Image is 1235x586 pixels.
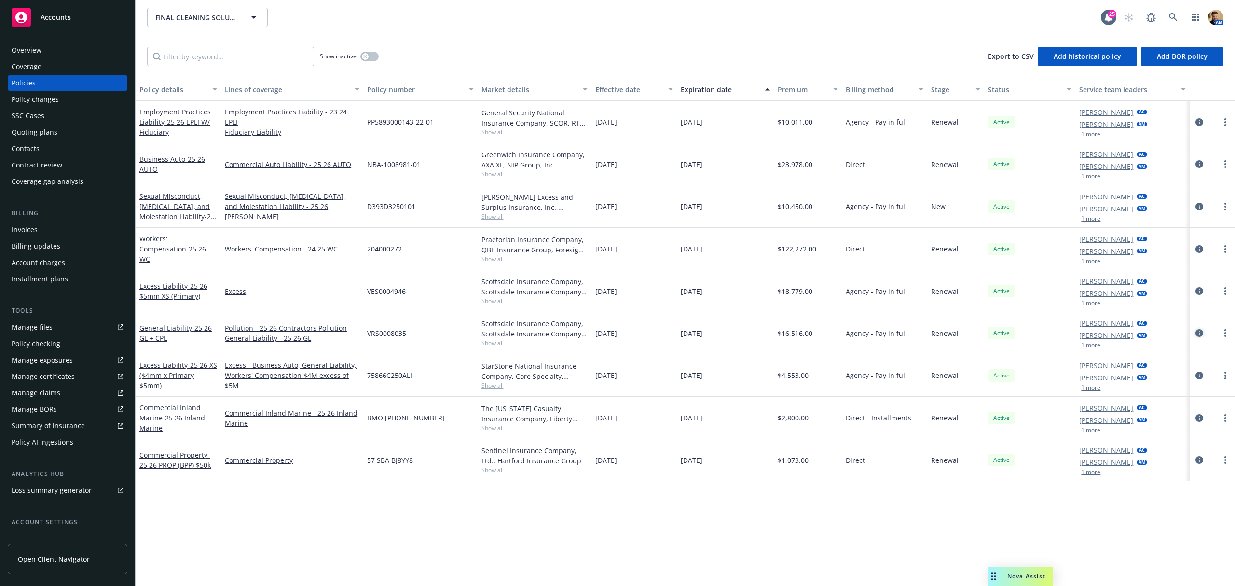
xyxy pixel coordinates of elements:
div: Manage exposures [12,352,73,368]
button: Service team leaders [1075,78,1189,101]
span: Show all [481,212,588,221]
span: Renewal [931,117,959,127]
div: [PERSON_NAME] Excess and Surplus Insurance, Inc., [PERSON_NAME] Group [481,192,588,212]
div: Policy changes [12,92,59,107]
span: $16,516.00 [778,328,812,338]
a: [PERSON_NAME] [1079,234,1133,244]
button: Export to CSV [988,47,1034,66]
a: circleInformation [1194,327,1205,339]
button: Policy details [136,78,221,101]
a: Workers' Compensation [139,234,206,264]
a: [PERSON_NAME] [1079,149,1133,159]
a: [PERSON_NAME] [1079,457,1133,467]
span: $1,073.00 [778,455,809,465]
span: [DATE] [681,159,702,169]
span: Accounts [41,14,71,21]
button: 1 more [1081,469,1100,475]
span: Open Client Navigator [18,554,90,564]
span: Active [992,160,1011,168]
a: Employment Practices Liability - 23 24 EPLI [225,107,359,127]
span: Show all [481,339,588,347]
span: [DATE] [595,455,617,465]
span: Direct [846,159,865,169]
a: [PERSON_NAME] [1079,161,1133,171]
a: [PERSON_NAME] [1079,204,1133,214]
span: PP5893000143-22-01 [367,117,434,127]
span: $18,779.00 [778,286,812,296]
span: [DATE] [681,117,702,127]
img: photo [1208,10,1223,25]
span: Active [992,414,1011,422]
div: SSC Cases [12,108,44,124]
span: Direct - Installments [846,413,911,423]
span: Agency - Pay in full [846,117,907,127]
a: [PERSON_NAME] [1079,107,1133,117]
span: Agency - Pay in full [846,201,907,211]
div: Premium [778,84,828,95]
button: Lines of coverage [221,78,363,101]
div: Scottsdale Insurance Company, Scottsdale Insurance Company (Nationwide), Amwins [481,319,588,339]
button: 1 more [1081,342,1100,348]
div: Service team leaders [1079,84,1175,95]
a: Policy changes [8,92,127,107]
a: [PERSON_NAME] [1079,330,1133,340]
a: Commercial Inland Marine [139,403,205,433]
a: [PERSON_NAME] [1079,192,1133,202]
a: Start snowing [1119,8,1139,27]
a: more [1220,370,1231,381]
span: $4,553.00 [778,370,809,380]
button: Premium [774,78,842,101]
span: [DATE] [595,117,617,127]
span: Direct [846,244,865,254]
div: Manage claims [12,385,60,401]
a: Commercial Auto Liability - 25 26 AUTO [225,159,359,169]
span: Active [992,202,1011,211]
a: [PERSON_NAME] [1079,288,1133,298]
span: Renewal [931,370,959,380]
span: Active [992,118,1011,126]
a: Quoting plans [8,125,127,140]
span: - 25 26 EPLI W/ Fiduciary [139,117,210,137]
a: [PERSON_NAME] [1079,361,1133,371]
div: Account settings [8,517,127,527]
div: Market details [481,84,577,95]
span: [DATE] [681,286,702,296]
span: Show all [481,424,588,432]
span: Show inactive [320,52,357,60]
div: Billing method [846,84,913,95]
div: Analytics hub [8,469,127,479]
a: Manage certificates [8,369,127,384]
a: more [1220,454,1231,466]
span: [DATE] [681,328,702,338]
button: Billing method [842,78,927,101]
div: 25 [1108,10,1116,18]
div: Invoices [12,222,38,237]
span: [DATE] [681,201,702,211]
span: Active [992,456,1011,464]
div: Contract review [12,157,62,173]
span: Renewal [931,455,959,465]
a: Business Auto [139,154,205,174]
a: Switch app [1186,8,1205,27]
a: circleInformation [1194,454,1205,466]
a: circleInformation [1194,201,1205,212]
a: [PERSON_NAME] [1079,119,1133,129]
span: New [931,201,946,211]
a: Pollution - 25 26 Contractors Pollution [225,323,359,333]
button: Effective date [591,78,677,101]
div: Effective date [595,84,662,95]
a: more [1220,243,1231,255]
a: Excess [225,286,359,296]
a: [PERSON_NAME] [1079,246,1133,256]
span: Show all [481,170,588,178]
span: [DATE] [595,159,617,169]
a: Loss summary generator [8,483,127,498]
button: Policy number [363,78,477,101]
button: Add historical policy [1038,47,1137,66]
div: Installment plans [12,271,68,287]
div: Tools [8,306,127,316]
span: Manage exposures [8,352,127,368]
div: Service team [12,531,53,546]
a: Excess Liability [139,361,217,390]
div: Status [988,84,1061,95]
